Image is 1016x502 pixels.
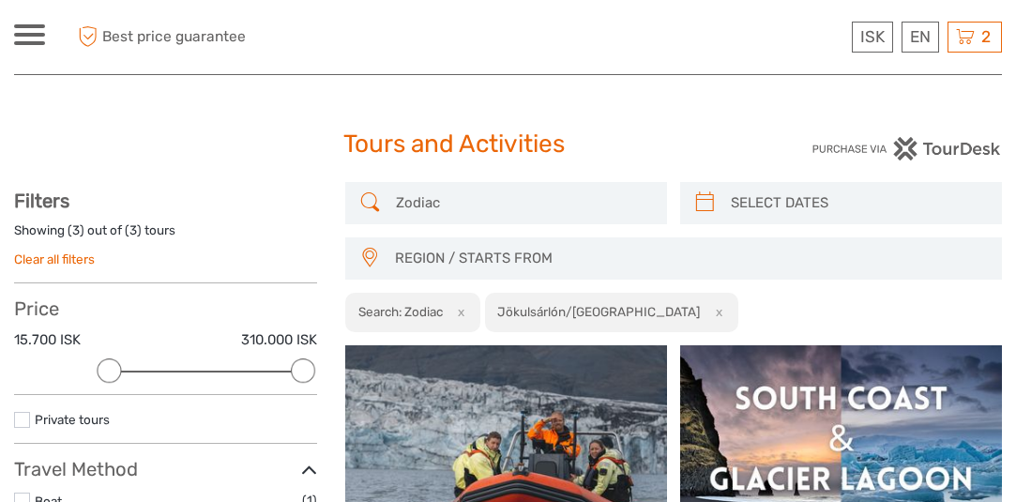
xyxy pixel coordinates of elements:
[343,129,673,160] h1: Tours and Activities
[703,302,728,322] button: x
[72,221,80,239] label: 3
[978,27,993,46] span: 2
[387,243,993,274] button: REGION / STARTS FROM
[14,221,317,251] div: Showing ( ) out of ( ) tours
[73,22,261,53] span: Best price guarantee
[14,251,95,266] a: Clear all filters
[446,302,471,322] button: x
[388,187,658,220] input: SEARCH
[497,304,700,319] h2: Jökulsárlón/[GEOGRAPHIC_DATA]
[241,330,317,350] label: 310.000 ISK
[811,137,1002,160] img: PurchaseViaTourDesk.png
[14,330,81,350] label: 15.700 ISK
[723,187,993,220] input: SELECT DATES
[358,304,443,319] h2: Search: Zodiac
[14,458,317,480] h3: Travel Method
[14,190,69,212] strong: Filters
[860,27,885,46] span: ISK
[35,412,110,427] a: Private tours
[14,297,317,320] h3: Price
[902,22,939,53] div: EN
[129,221,137,239] label: 3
